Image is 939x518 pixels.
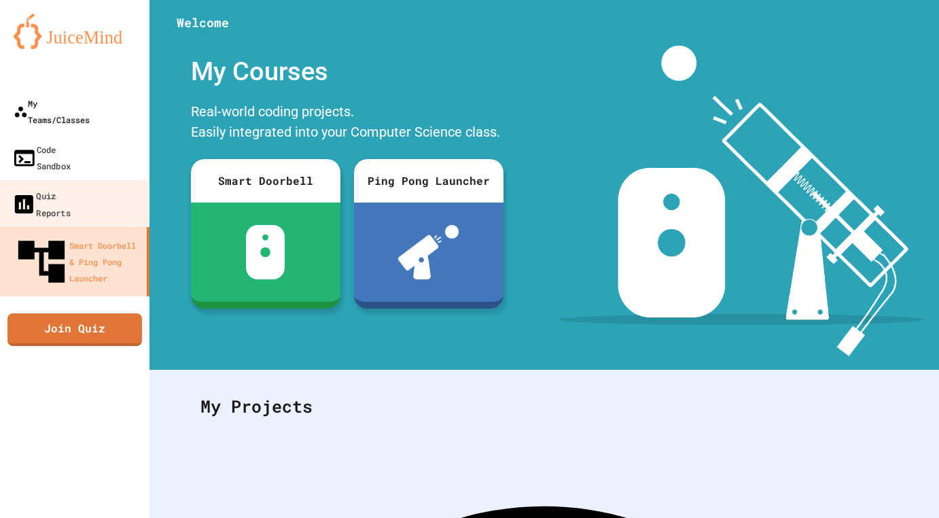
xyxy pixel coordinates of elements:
[398,225,459,279] img: ppl-with-ball.png
[354,159,503,203] div: Ping Pong Launcher
[559,46,923,356] img: banner-image-my-projects.png
[187,380,902,433] div: My Projects
[12,187,71,220] div: Quiz Reports
[14,95,90,128] div: My Teams/Classes
[184,98,510,149] div: Real-world coding projects. Easily integrated into your Computer Science class.
[191,159,340,203] div: Smart Doorbell
[184,46,510,98] div: My Courses
[246,225,285,279] img: sdb-white.svg
[14,234,141,290] div: Smart Doorbell & Ping Pong Launcher
[12,141,71,174] div: Code Sandbox
[14,14,136,49] img: logo-orange.svg
[7,313,142,346] a: Join Quiz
